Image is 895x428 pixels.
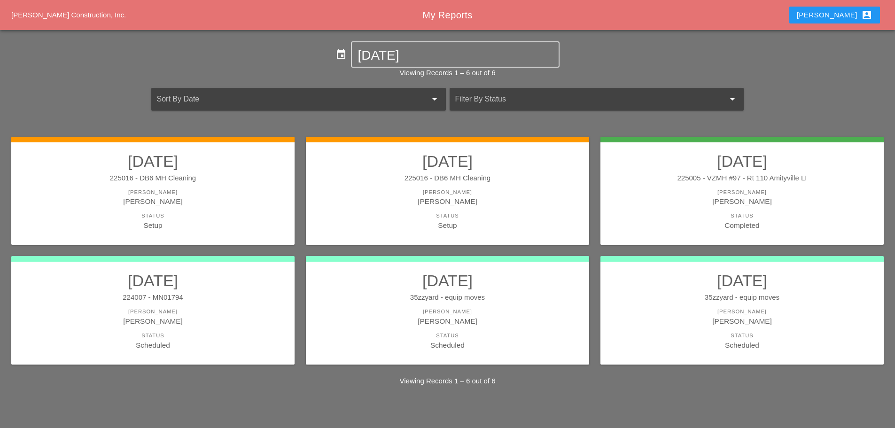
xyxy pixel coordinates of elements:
div: Scheduled [21,340,285,350]
h2: [DATE] [21,152,285,171]
h2: [DATE] [610,271,874,290]
i: arrow_drop_down [727,93,738,105]
a: [DATE]35zzyard - equip moves[PERSON_NAME][PERSON_NAME]StatusScheduled [315,271,580,350]
div: Setup [315,220,580,231]
div: [PERSON_NAME] [21,188,285,196]
div: 224007 - MN01794 [21,292,285,303]
div: 35zzyard - equip moves [610,292,874,303]
a: [DATE]225005 - VZMH #97 - Rt 110 Amityville LI[PERSON_NAME][PERSON_NAME]StatusCompleted [610,152,874,231]
i: account_box [861,9,872,21]
div: 225005 - VZMH #97 - Rt 110 Amityville LI [610,173,874,184]
div: [PERSON_NAME] [610,316,874,327]
div: Scheduled [610,340,874,350]
div: Status [610,212,874,220]
div: 35zzyard - equip moves [315,292,580,303]
div: Status [610,332,874,340]
div: [PERSON_NAME] [21,196,285,207]
h2: [DATE] [315,271,580,290]
a: [PERSON_NAME] Construction, Inc. [11,11,126,19]
div: Status [315,332,580,340]
span: My Reports [422,10,472,20]
h2: [DATE] [315,152,580,171]
div: [PERSON_NAME] [610,188,874,196]
div: [PERSON_NAME] [315,308,580,316]
h2: [DATE] [610,152,874,171]
div: 225016 - DB6 MH Cleaning [315,173,580,184]
div: Setup [21,220,285,231]
div: [PERSON_NAME] [21,316,285,327]
a: [DATE]35zzyard - equip moves[PERSON_NAME][PERSON_NAME]StatusScheduled [610,271,874,350]
i: arrow_drop_down [429,93,440,105]
div: [PERSON_NAME] [315,188,580,196]
i: event [335,49,347,60]
input: Select Date [358,48,553,63]
div: 225016 - DB6 MH Cleaning [21,173,285,184]
div: [PERSON_NAME] [315,316,580,327]
div: [PERSON_NAME] [610,308,874,316]
div: [PERSON_NAME] [21,308,285,316]
div: [PERSON_NAME] [315,196,580,207]
a: [DATE]225016 - DB6 MH Cleaning[PERSON_NAME][PERSON_NAME]StatusSetup [21,152,285,231]
div: Status [315,212,580,220]
div: [PERSON_NAME] [797,9,872,21]
div: [PERSON_NAME] [610,196,874,207]
div: Status [21,332,285,340]
h2: [DATE] [21,271,285,290]
button: [PERSON_NAME] [789,7,880,23]
a: [DATE]225016 - DB6 MH Cleaning[PERSON_NAME][PERSON_NAME]StatusSetup [315,152,580,231]
div: Status [21,212,285,220]
div: Completed [610,220,874,231]
div: Scheduled [315,340,580,350]
a: [DATE]224007 - MN01794[PERSON_NAME][PERSON_NAME]StatusScheduled [21,271,285,350]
